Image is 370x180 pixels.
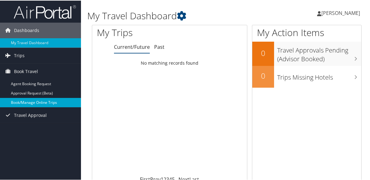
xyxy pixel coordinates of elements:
span: Trips [14,47,25,63]
span: [PERSON_NAME] [321,9,360,16]
h2: 0 [252,47,274,58]
h3: Travel Approvals Pending (Advisor Booked) [277,42,361,63]
h3: Trips Missing Hotels [277,69,361,81]
h1: My Trips [97,25,178,39]
a: 0Travel Approvals Pending (Advisor Booked) [252,41,361,65]
a: [PERSON_NAME] [317,3,366,22]
span: Travel Approval [14,107,47,122]
a: Current/Future [114,43,150,50]
span: Book Travel [14,63,38,79]
h2: 0 [252,70,274,81]
a: Past [154,43,164,50]
td: No matching records found [92,57,247,68]
img: airportal-logo.png [14,4,76,19]
h1: My Action Items [252,25,361,39]
a: 0Trips Missing Hotels [252,65,361,87]
h1: My Travel Dashboard [87,9,273,22]
span: Dashboards [14,22,39,38]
